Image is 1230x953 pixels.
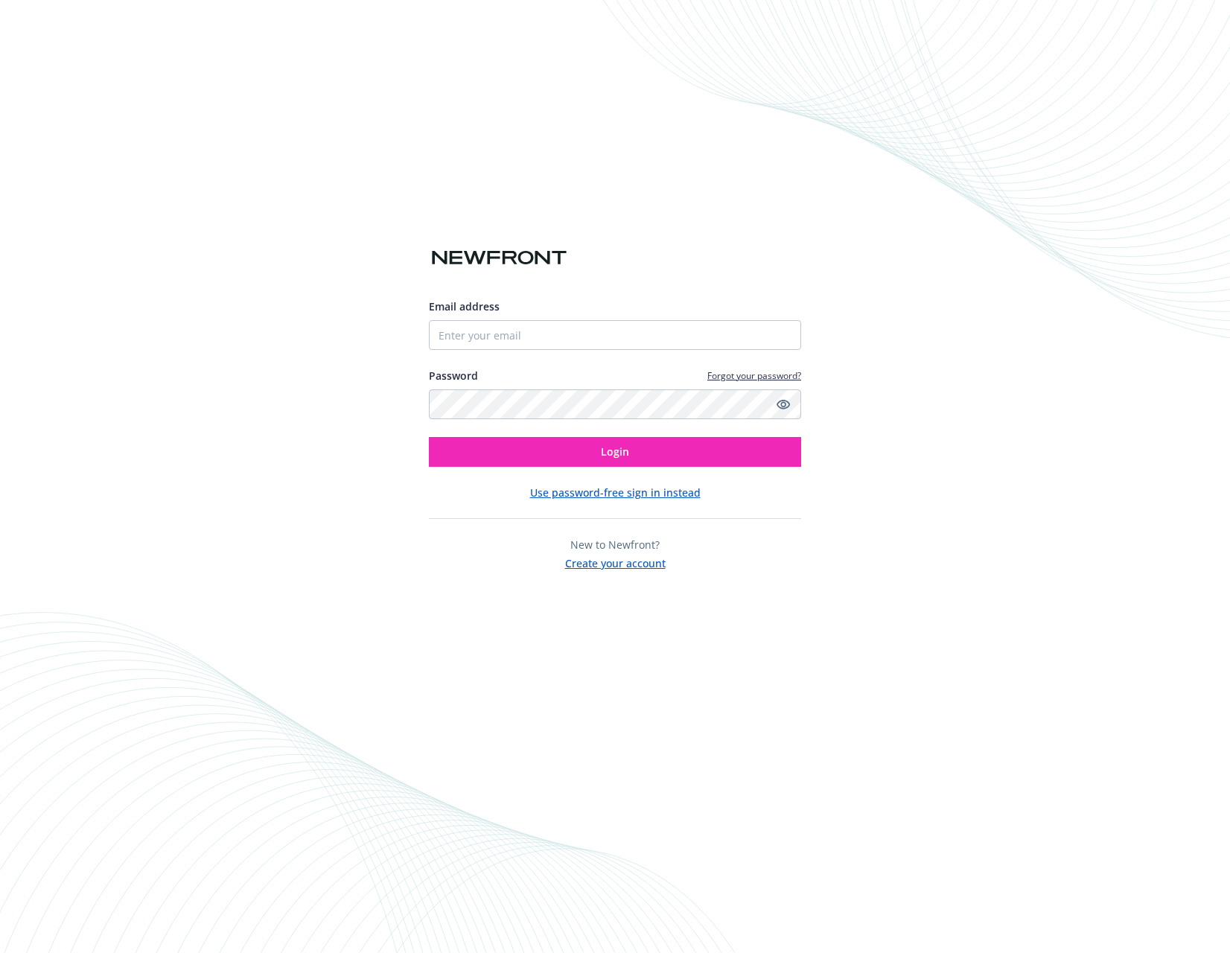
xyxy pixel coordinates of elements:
[429,299,500,313] span: Email address
[429,389,801,419] input: Enter your password
[565,552,666,571] button: Create your account
[429,437,801,467] button: Login
[774,395,792,413] a: Show password
[530,485,701,500] button: Use password-free sign in instead
[429,368,478,383] label: Password
[570,538,660,552] span: New to Newfront?
[601,444,629,459] span: Login
[429,245,570,271] img: Newfront logo
[429,320,801,350] input: Enter your email
[707,369,801,382] a: Forgot your password?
